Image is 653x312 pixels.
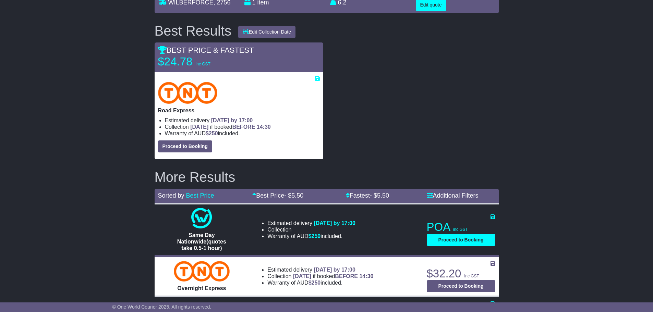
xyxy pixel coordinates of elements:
span: 14:30 [257,124,271,130]
p: Road Express [158,107,320,114]
span: if booked [190,124,270,130]
span: 14:30 [359,273,373,279]
span: inc GST [196,62,210,66]
h2: More Results [155,170,499,185]
span: BEST PRICE & FASTEST [158,46,254,54]
p: $24.78 [158,55,244,68]
span: © One World Courier 2025. All rights reserved. [112,304,211,310]
li: Estimated delivery [267,266,373,273]
span: Overnight Express [177,285,226,291]
span: BEFORE [335,273,358,279]
span: if booked [293,273,373,279]
span: Sorted by [158,192,184,199]
button: Proceed to Booking [427,280,495,292]
li: Collection [165,124,320,130]
span: $ [206,130,218,136]
span: $ [309,233,321,239]
span: 5.50 [291,192,303,199]
span: [DATE] [293,273,311,279]
button: Proceed to Booking [427,234,495,246]
a: Best Price- $5.50 [252,192,303,199]
li: Warranty of AUD included. [267,279,373,286]
span: inc GST [464,274,479,278]
span: - $ [284,192,303,199]
span: $ [309,280,321,286]
span: 250 [209,130,218,136]
img: One World Courier: Same Day Nationwide(quotes take 0.5-1 hour) [191,208,212,228]
p: POA [427,220,495,234]
div: Best Results [151,23,235,38]
span: 5.50 [377,192,389,199]
a: Best Price [186,192,214,199]
li: Warranty of AUD included. [267,233,355,239]
span: Same Day Nationwide(quotes take 0.5-1 hour) [177,232,226,251]
span: inc GST [453,227,468,232]
li: Estimated delivery [267,220,355,226]
button: Edit Collection Date [238,26,295,38]
p: $32.20 [427,267,495,280]
span: - $ [370,192,389,199]
li: Estimated delivery [165,117,320,124]
li: Collection [267,273,373,279]
img: TNT Domestic: Overnight Express [174,261,230,282]
img: TNT Domestic: Road Express [158,82,218,104]
span: 250 [312,233,321,239]
span: [DATE] by 17:00 [314,220,355,226]
span: [DATE] by 17:00 [211,117,253,123]
li: Warranty of AUD included. [165,130,320,137]
span: BEFORE [232,124,255,130]
a: Additional Filters [427,192,479,199]
span: [DATE] by 17:00 [314,267,355,273]
li: Collection [267,226,355,233]
button: Proceed to Booking [158,140,212,152]
span: [DATE] [190,124,208,130]
a: Fastest- $5.50 [346,192,389,199]
span: 250 [312,280,321,286]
